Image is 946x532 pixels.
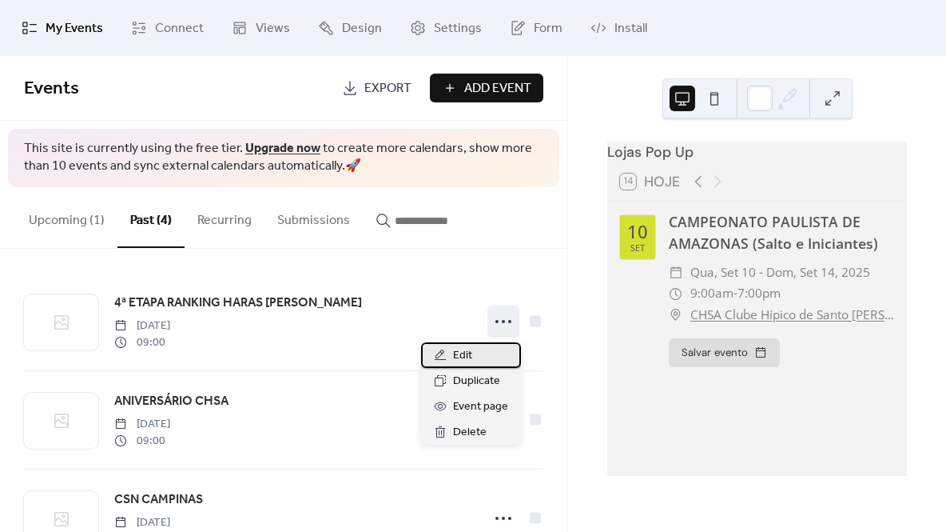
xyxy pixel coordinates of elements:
[453,423,487,442] span: Delete
[737,283,781,304] span: 7:00pm
[669,211,894,254] div: CAMPEONATO PAULISTA DE AMAZONAS (Salto e Iniciantes)
[690,283,733,304] span: 9:00am
[342,19,382,38] span: Design
[114,490,203,510] a: CSN CAMPINAS
[46,19,103,38] span: My Events
[330,74,423,102] a: Export
[114,490,203,510] span: CSN CAMPINAS
[119,6,216,50] a: Connect
[117,187,185,248] button: Past (4)
[220,6,302,50] a: Views
[398,6,494,50] a: Settings
[607,142,907,162] div: Lojas Pop Up
[16,187,117,246] button: Upcoming (1)
[669,305,683,326] div: ​
[114,318,170,334] span: [DATE]
[114,391,229,412] a: ANIVERSÁRIO CHSA
[24,140,543,176] span: This site is currently using the free tier. to create more calendars, show more than 10 events an...
[10,6,115,50] a: My Events
[498,6,574,50] a: Form
[434,19,482,38] span: Settings
[155,19,204,38] span: Connect
[614,19,647,38] span: Install
[114,514,170,531] span: [DATE]
[627,222,648,240] div: 10
[114,293,362,314] a: 4ª ETAPA RANKING HARAS [PERSON_NAME]
[24,71,79,106] span: Events
[453,398,508,417] span: Event page
[430,74,543,102] button: Add Event
[690,305,894,326] a: CHSA Clube Hípico de Santo [PERSON_NAME]
[733,283,737,304] span: -
[534,19,562,38] span: Form
[114,433,170,450] span: 09:00
[453,346,472,366] span: Edit
[114,416,170,433] span: [DATE]
[464,79,531,98] span: Add Event
[453,372,500,391] span: Duplicate
[256,19,290,38] span: Views
[669,262,683,283] div: ​
[114,334,170,351] span: 09:00
[306,6,394,50] a: Design
[578,6,659,50] a: Install
[114,392,229,411] span: ANIVERSÁRIO CHSA
[364,79,411,98] span: Export
[690,262,870,283] span: qua, set 10 - dom, set 14, 2025
[185,187,264,246] button: Recurring
[245,136,320,161] a: Upgrade now
[669,283,683,304] div: ​
[669,338,780,367] button: Salvar evento
[630,243,645,252] div: set
[264,187,363,246] button: Submissions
